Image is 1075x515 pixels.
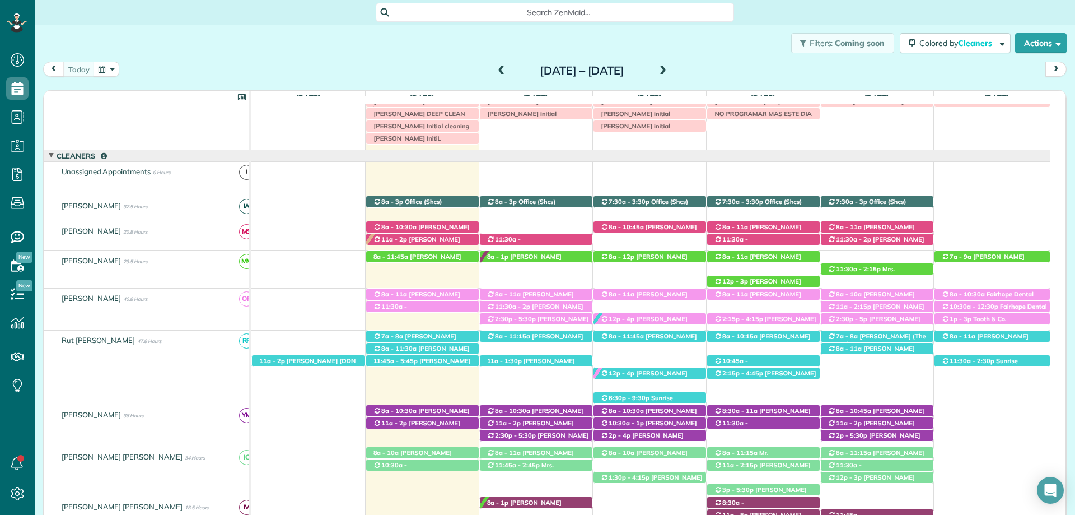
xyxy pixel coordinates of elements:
span: 1:30p - 4:15p [608,474,650,481]
span: [PERSON_NAME] ([PHONE_NUMBER]) [941,332,1029,348]
div: [STREET_ADDRESS][PERSON_NAME] [707,289,820,300]
span: 2p - 5:30p [835,432,868,439]
div: 11940 [US_STATE] 181 - Fairhope, AL, 36532 [480,196,592,208]
div: [STREET_ADDRESS] [480,355,592,367]
span: [PERSON_NAME] ([PHONE_NUMBER]) [600,474,703,489]
span: 11:30a - 1:30p [487,235,521,251]
span: 7a - 9a [949,253,972,261]
span: New [16,252,32,263]
div: [STREET_ADDRESS] [480,251,592,263]
div: [STREET_ADDRESS][PERSON_NAME][PERSON_NAME] [480,234,592,245]
span: [PERSON_NAME] DEEP CLEAN [PERSON_NAME] [368,110,465,126]
span: 2:15p - 4:45p [722,369,764,377]
span: MS [239,224,254,239]
div: [STREET_ADDRESS] [707,251,820,263]
span: Sunrise Dermatology ([PHONE_NUMBER]) [600,394,701,410]
span: 8a - 11a [608,290,635,298]
span: [DATE] [749,93,777,102]
span: 12p - 4p [608,315,635,323]
span: [PERSON_NAME] ([PHONE_NUMBER]) [600,449,688,465]
span: 8a - 11:45a [608,332,644,340]
span: 8a - 10:45a [835,407,872,415]
div: [STREET_ADDRESS] [821,331,933,342]
div: 11940 [US_STATE] 181 - Fairhope, AL, 36532 [366,196,479,208]
span: 8a - 3p [494,198,517,206]
div: [STREET_ADDRESS] [366,343,479,355]
span: YM [239,408,254,423]
span: [PERSON_NAME] ([PHONE_NUMBER]) [714,407,811,423]
span: 8a - 10:45a [608,223,644,231]
span: 8:30a - 10:30a [714,499,745,514]
span: Office (Shcs) ([PHONE_NUMBER]) [600,198,689,214]
span: [PERSON_NAME] ([PHONE_NUMBER]) [373,235,460,251]
span: 7a - 8a [381,332,404,340]
span: [PERSON_NAME] ([PHONE_NUMBER]) [600,315,688,331]
span: [PERSON_NAME] ([PHONE_NUMBER]) [487,243,557,259]
div: [STREET_ADDRESS] [934,289,1050,300]
div: [STREET_ADDRESS] [366,447,479,459]
span: 11a - 2:15p [722,461,758,469]
span: MOVER [PERSON_NAME] DE [PERSON_NAME] [823,98,914,113]
span: [PERSON_NAME] [59,256,124,265]
div: [STREET_ADDRESS] [480,430,592,442]
span: [PERSON_NAME] ([PHONE_NUMBER]) [373,345,470,360]
span: 8a - 10:30a [949,290,985,298]
span: [PERSON_NAME] ([PHONE_NUMBER]) [487,357,575,373]
span: OP [239,291,254,307]
span: [PERSON_NAME] ([PHONE_NUMBER]) [600,223,697,239]
span: [PERSON_NAME] Initial cleaning [368,122,470,130]
div: [STREET_ADDRESS] [366,221,479,233]
span: [PERSON_NAME] [59,294,124,303]
span: 11:45a - 2:45p [494,461,540,469]
div: [STREET_ADDRESS] [593,405,706,417]
span: [PERSON_NAME] (Baldwin County Home Builders Assn) ([PHONE_NUMBER]) [373,449,466,473]
div: [STREET_ADDRESS][PERSON_NAME] [821,405,933,417]
div: [STREET_ADDRESS] [934,313,1050,325]
span: [PERSON_NAME] ([PHONE_NUMBER]) [828,290,915,306]
div: [STREET_ADDRESS] [593,447,706,459]
span: [PERSON_NAME] ([PHONE_NUMBER]) [828,345,915,360]
span: IC [239,450,254,465]
span: [PERSON_NAME] ([PHONE_NUMBER]) [373,407,470,423]
div: [STREET_ADDRESS][PERSON_NAME][PERSON_NAME] [821,460,933,471]
span: 11a - 2p [381,235,408,243]
span: 2:30p - 5:30p [494,315,536,323]
span: Filters: [810,38,833,48]
span: 8a - 11:15a [722,449,758,457]
span: [PERSON_NAME] ([PHONE_NUMBER]) [373,419,460,435]
span: [PERSON_NAME] ([PHONE_NUMBER]) [600,432,684,447]
span: 23.5 Hours [123,258,147,265]
div: [STREET_ADDRESS] [707,276,820,287]
span: 6:30p - 9:30p [608,394,650,402]
span: [PERSON_NAME] ([PHONE_NUMBER]) [828,432,920,447]
span: [PERSON_NAME] ([PHONE_NUMBER]) [487,332,583,348]
div: [STREET_ADDRESS] [821,343,933,355]
span: 12p - 3p [722,277,749,285]
span: [PERSON_NAME] [PERSON_NAME] [59,452,185,461]
span: [PERSON_NAME] [59,201,124,210]
div: [STREET_ADDRESS] [480,405,592,417]
span: [PERSON_NAME] initial [596,110,671,118]
span: 2:30p - 5:30p [494,432,536,439]
span: Mrs. [PERSON_NAME] ([PHONE_NUMBER]) [487,461,554,485]
span: [PERSON_NAME] ([PHONE_NUMBER]) [487,407,583,423]
span: 8a - 10a [373,449,400,457]
div: [STREET_ADDRESS] [707,460,820,471]
span: 8a - 11a [835,345,862,352]
span: [DATE] [982,93,1011,102]
div: 19272 [US_STATE] 181 - Fairhope, AL, 36532 [821,313,933,325]
div: [STREET_ADDRESS] [366,331,479,342]
div: 11940 [US_STATE] 181 - Fairhope, AL, 36532 [593,196,706,208]
span: [PERSON_NAME] ([PHONE_NUMBER]) [828,419,915,435]
span: 7:30a - 3p [835,198,868,206]
div: [STREET_ADDRESS] [593,430,706,442]
div: [STREET_ADDRESS][PERSON_NAME] [593,368,706,379]
span: Fairhope Dental Associates ([PHONE_NUMBER]) [941,303,1047,318]
span: 8a - 10:15a [722,332,758,340]
span: 11a - 2p [494,419,521,427]
div: [STREET_ADDRESS] [593,331,706,342]
span: NO PROGRAMAR MAS ESTE DIA [709,110,812,118]
button: today [63,62,95,77]
span: [PERSON_NAME] ([PHONE_NUMBER]) [714,461,811,477]
div: [STREET_ADDRESS] [480,331,592,342]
